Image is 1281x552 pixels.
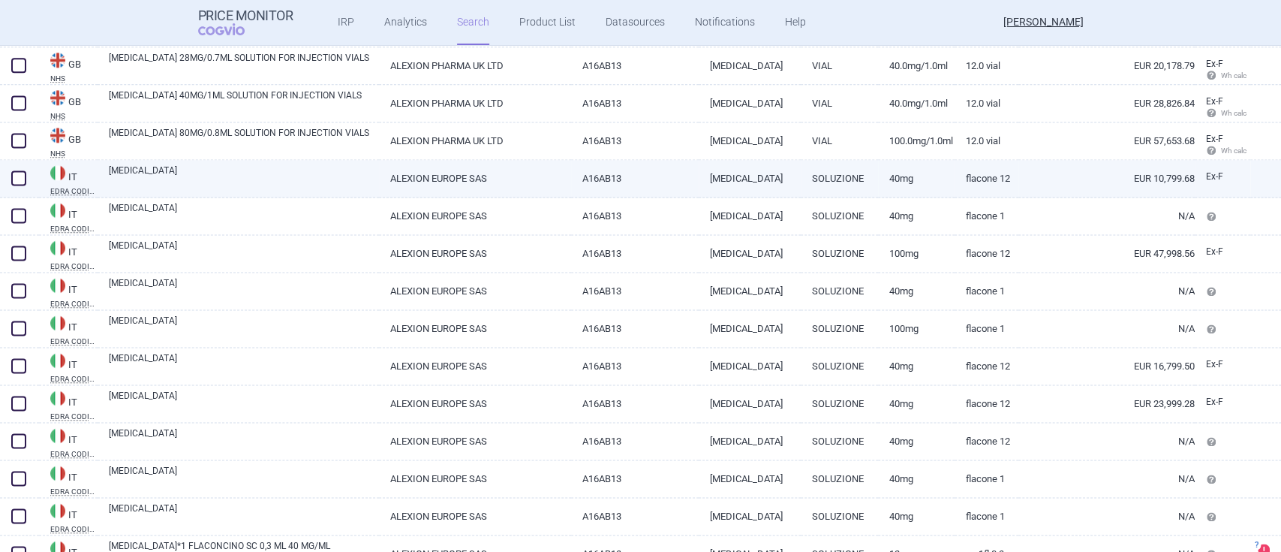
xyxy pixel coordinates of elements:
a: ITITEDRA CODIFA [39,276,98,308]
a: ITITEDRA CODIFA [39,164,98,195]
a: EUR 20,178.79 [1018,47,1195,84]
a: SOLUZIONE [801,198,877,234]
abbr: EDRA CODIFA — Information system on drugs and health products published by Edra LSWR S.p.A. [50,300,98,308]
a: 40MG [878,348,955,385]
a: ITITEDRA CODIFA [39,351,98,383]
strong: Price Monitor [198,8,293,23]
a: ALEXION EUROPE SAS [379,498,571,535]
a: Ex-F [1195,391,1250,414]
abbr: NHS — National Health Services Business Services Authority, Technology Reference data Update Dist... [50,113,98,120]
a: ITITEDRA CODIFA [39,201,98,233]
a: A16AB13 [571,498,699,535]
a: 40.0mg/1.0ml [878,47,955,84]
span: Ex-factory price [1206,359,1223,370]
span: Wh calc [1206,146,1246,155]
a: SOLUZIONE [801,460,877,497]
abbr: EDRA CODIFA — Information system on drugs and health products published by Edra LSWR S.p.A. [50,263,98,270]
a: 40MG [878,423,955,460]
span: Ex-factory price [1206,397,1223,407]
a: SOLUZIONE [801,423,877,460]
a: Ex-F [1195,241,1250,264]
a: [MEDICAL_DATA] [699,385,801,422]
a: 40MG [878,498,955,535]
a: VIAL [801,85,877,122]
a: flacone 1 [955,273,1018,309]
a: Ex-F Wh calc [1195,53,1250,88]
a: [MEDICAL_DATA] [699,273,801,309]
abbr: EDRA CODIFA — Information system on drugs and health products published by Edra LSWR S.p.A. [50,451,98,458]
a: [MEDICAL_DATA] 80MG/0.8ML SOLUTION FOR INJECTION VIALS [109,126,379,153]
a: 40MG [878,198,955,234]
a: 12.0 vial [955,122,1018,159]
a: 12.0 vial [955,85,1018,122]
a: EUR 28,826.84 [1018,85,1195,122]
a: 40MG [878,460,955,497]
a: ITITEDRA CODIFA [39,502,98,533]
span: Ex-factory price [1206,246,1223,257]
a: [MEDICAL_DATA] [699,460,801,497]
span: Wh calc [1206,109,1246,117]
img: Italy [50,315,65,330]
img: United Kingdom [50,90,65,105]
a: SOLUZIONE [801,235,877,272]
a: flacone 12 [955,348,1018,385]
a: 100MG [878,235,955,272]
a: [MEDICAL_DATA] [699,198,801,234]
a: ALEXION EUROPE SAS [379,273,571,309]
img: Italy [50,165,65,180]
abbr: NHS — National Health Services Business Services Authority, Technology Reference data Update Dist... [50,150,98,158]
span: Ex-factory price [1206,134,1223,144]
abbr: EDRA CODIFA — Information system on drugs and health products published by Edra LSWR S.p.A. [50,225,98,233]
img: United Kingdom [50,53,65,68]
a: N/A [1018,460,1195,497]
a: [MEDICAL_DATA] [699,160,801,197]
a: [MEDICAL_DATA] [109,314,379,341]
a: EUR 23,999.28 [1018,385,1195,422]
a: Ex-F [1195,354,1250,376]
a: A16AB13 [571,460,699,497]
a: N/A [1018,498,1195,535]
span: Wh calc [1206,71,1246,80]
a: flacone 1 [955,198,1018,234]
a: 40MG [878,160,955,197]
a: [MEDICAL_DATA] 28MG/0.7ML SOLUTION FOR INJECTION VIALS [109,51,379,78]
span: COGVIO [198,23,266,35]
a: SOLUZIONE [801,160,877,197]
a: ITITEDRA CODIFA [39,314,98,345]
a: 12.0 vial [955,47,1018,84]
a: EUR 57,653.68 [1018,122,1195,159]
a: GBGBNHS [39,89,98,120]
a: [MEDICAL_DATA] 40MG/1ML SOLUTION FOR INJECTION VIALS [109,89,379,116]
a: ALEXION EUROPE SAS [379,385,571,422]
a: SOLUZIONE [801,273,877,309]
a: [MEDICAL_DATA] [699,310,801,347]
a: EUR 16,799.50 [1018,348,1195,385]
span: Ex-factory price [1206,59,1223,69]
a: ITITEDRA CODIFA [39,389,98,421]
a: [MEDICAL_DATA] [109,239,379,266]
a: A16AB13 [571,122,699,159]
img: Italy [50,428,65,443]
a: A16AB13 [571,273,699,309]
a: SOLUZIONE [801,385,877,422]
a: [MEDICAL_DATA] [109,502,379,529]
a: N/A [1018,273,1195,309]
a: 100MG [878,310,955,347]
abbr: NHS — National Health Services Business Services Authority, Technology Reference data Update Dist... [50,75,98,83]
a: 40.0mg/1.0ml [878,85,955,122]
a: EUR 47,998.56 [1018,235,1195,272]
a: VIAL [801,122,877,159]
abbr: EDRA CODIFA — Information system on drugs and health products published by Edra LSWR S.p.A. [50,376,98,383]
a: A16AB13 [571,198,699,234]
span: ? [1252,541,1261,550]
a: ITITEDRA CODIFA [39,239,98,270]
a: flacone 1 [955,460,1018,497]
abbr: EDRA CODIFA — Information system on drugs and health products published by Edra LSWR S.p.A. [50,413,98,421]
a: SOLUZIONE [801,310,877,347]
a: ITITEDRA CODIFA [39,464,98,496]
img: Italy [50,278,65,293]
a: Price MonitorCOGVIO [198,8,293,37]
a: [MEDICAL_DATA] [699,348,801,385]
a: flacone 12 [955,385,1018,422]
a: [MEDICAL_DATA] [109,389,379,416]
